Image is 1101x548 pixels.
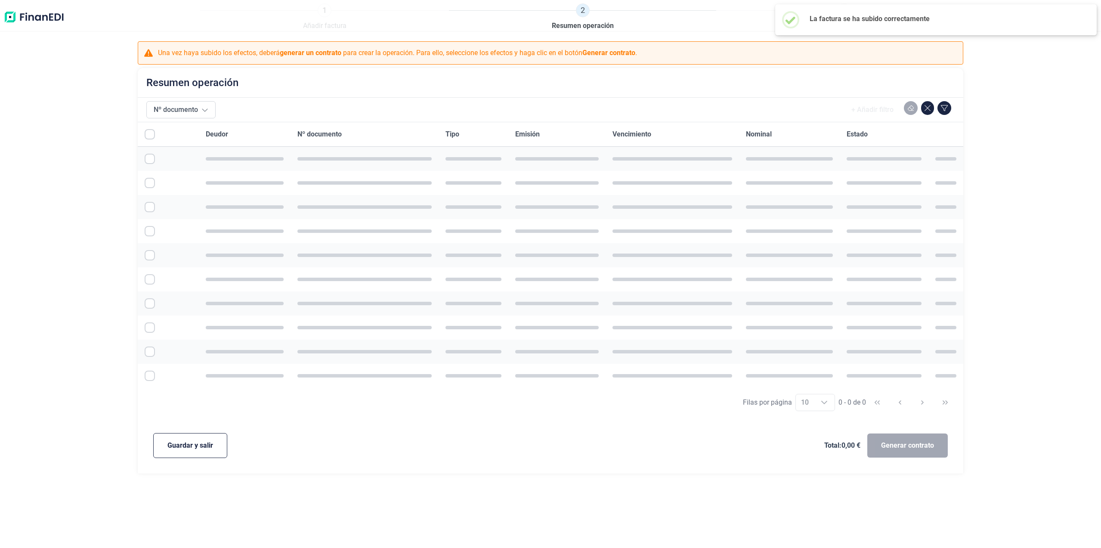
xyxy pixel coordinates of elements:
[824,440,860,451] span: Total: 0,00 €
[582,49,635,57] b: Generar contrato
[145,347,155,357] div: Row Selected null
[552,21,614,31] span: Resumen operación
[3,3,65,31] img: Logo de aplicación
[838,399,866,406] span: 0 - 0 de 0
[145,129,155,139] div: All items unselected
[867,392,888,413] button: First Page
[743,397,792,408] div: Filas por página
[206,129,228,139] span: Deudor
[746,129,772,139] span: Nominal
[612,129,651,139] span: Vencimiento
[145,371,155,381] div: Row Selected null
[146,77,238,89] h2: Resumen operación
[297,129,342,139] span: Nº documento
[552,3,614,31] a: 2Resumen operación
[145,298,155,309] div: Row Selected null
[515,129,540,139] span: Emisión
[167,440,213,451] span: Guardar y salir
[158,48,637,58] p: Una vez haya subido los efectos, deberá para crear la operación. Para ello, seleccione los efecto...
[814,394,835,411] div: Choose
[145,154,155,164] div: Row Selected null
[935,392,956,413] button: Last Page
[145,250,155,260] div: Row Selected null
[280,49,341,57] b: generar un contrato
[146,101,216,118] button: Nº documento
[810,15,1083,23] h2: La factura se ha subido correctamente
[145,274,155,285] div: Row Selected null
[145,202,155,212] div: Row Selected null
[912,392,933,413] button: Next Page
[153,433,227,458] button: Guardar y salir
[576,3,590,17] span: 2
[145,178,155,188] div: Row Selected null
[145,226,155,236] div: Row Selected null
[847,129,868,139] span: Estado
[145,322,155,333] div: Row Selected null
[445,129,459,139] span: Tipo
[890,392,910,413] button: Previous Page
